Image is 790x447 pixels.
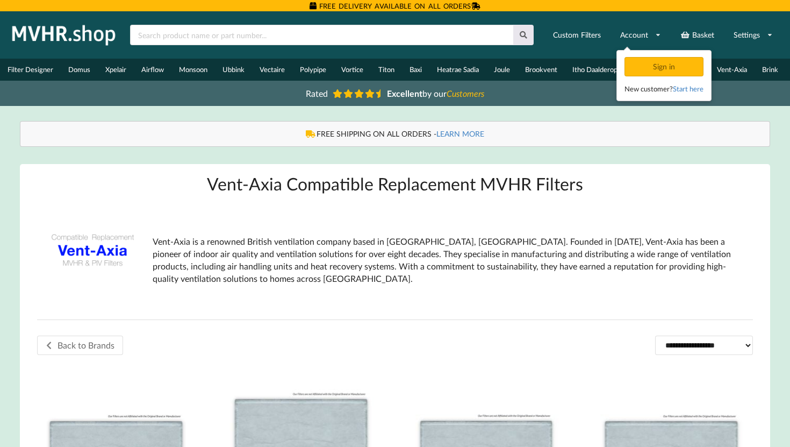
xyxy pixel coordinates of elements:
a: LEARN MORE [436,129,484,138]
img: Vent-Axia-Compatible-Replacement-Filters.png [46,203,140,297]
a: Monsoon [171,59,215,81]
a: Start here [673,84,703,93]
a: Joule [486,59,518,81]
a: Heatrae Sadia [429,59,486,81]
a: Brink [755,59,786,81]
a: Vectaire [252,59,292,81]
a: Itho Daalderop [565,59,625,81]
a: Domus [61,59,98,81]
a: Airflow [134,59,171,81]
h1: Vent-Axia Compatible Replacement MVHR Filters [37,173,753,195]
a: Vent-Axia [709,59,755,81]
select: Shop order [655,336,753,354]
a: Account [613,25,668,45]
a: Vortice [334,59,371,81]
span: Rated [306,88,328,98]
a: Rated Excellentby ourCustomers [298,84,492,102]
div: Sign in [624,57,703,76]
p: Vent-Axia is a renowned British ventilation company based in [GEOGRAPHIC_DATA], [GEOGRAPHIC_DATA]... [153,236,745,285]
a: Brookvent [518,59,565,81]
a: Baxi [402,59,429,81]
a: Ubbink [215,59,252,81]
img: mvhr.shop.png [8,22,120,48]
span: by our [387,88,484,98]
a: Back to Brands [37,336,123,355]
a: Basket [673,25,721,45]
div: New customer? [624,83,703,94]
a: Custom Filters [546,25,608,45]
b: Excellent [387,88,422,98]
a: Xpelair [98,59,134,81]
a: Titon [371,59,402,81]
i: Customers [447,88,484,98]
div: FREE SHIPPING ON ALL ORDERS - [31,129,759,139]
a: Settings [727,25,780,45]
a: Sign in [624,62,706,71]
a: Polypipe [292,59,334,81]
input: Search product name or part number... [130,25,513,45]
